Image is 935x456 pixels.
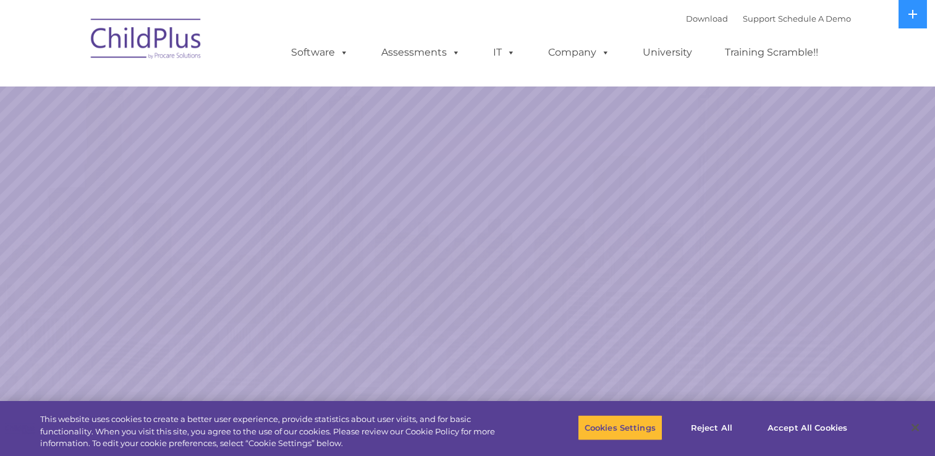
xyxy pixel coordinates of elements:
[743,14,776,23] a: Support
[85,10,208,72] img: ChildPlus by Procare Solutions
[578,415,662,441] button: Cookies Settings
[778,14,851,23] a: Schedule A Demo
[536,40,622,65] a: Company
[686,14,728,23] a: Download
[673,415,750,441] button: Reject All
[635,279,792,320] a: Learn More
[40,413,514,450] div: This website uses cookies to create a better user experience, provide statistics about user visit...
[713,40,831,65] a: Training Scramble!!
[686,14,851,23] font: |
[279,40,361,65] a: Software
[630,40,704,65] a: University
[369,40,473,65] a: Assessments
[761,415,854,441] button: Accept All Cookies
[481,40,528,65] a: IT
[902,414,929,441] button: Close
